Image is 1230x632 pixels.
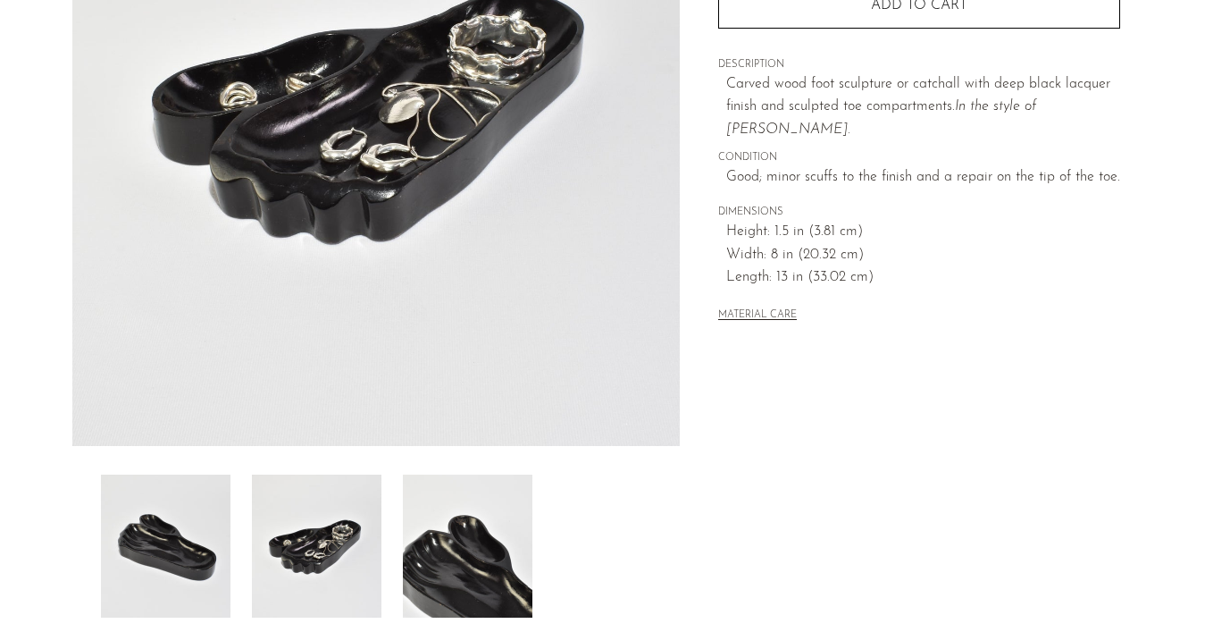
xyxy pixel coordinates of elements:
[726,221,1120,244] span: Height: 1.5 in (3.81 cm)
[726,244,1120,267] span: Width: 8 in (20.32 cm)
[718,309,797,323] button: MATERIAL CARE
[101,475,230,618] img: Black Lacquer Foot Sculpture
[403,475,532,618] img: Black Lacquer Foot Sculpture
[252,475,381,618] img: Black Lacquer Foot Sculpture
[726,266,1120,290] span: Length: 13 in (33.02 cm)
[726,73,1120,142] p: Carved wood foot sculpture or catchall with deep black lacquer finish and sculpted toe compartments.
[718,150,1120,166] span: CONDITION
[726,166,1120,190] span: Good; minor scuffs to the finish and a repair on the tip of the toe.
[718,57,1120,73] span: DESCRIPTION
[718,205,1120,221] span: DIMENSIONS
